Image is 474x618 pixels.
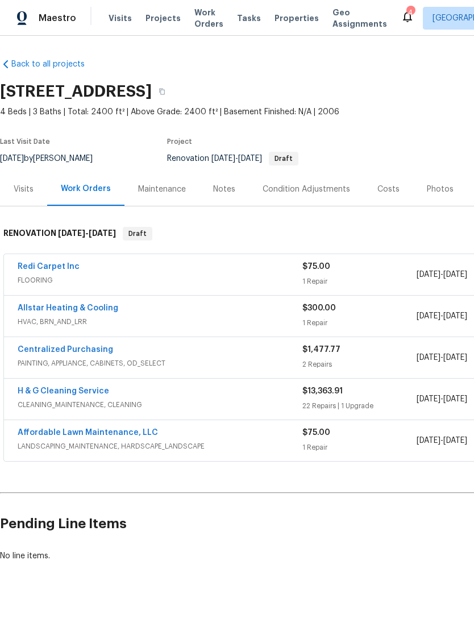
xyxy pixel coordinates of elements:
span: $300.00 [302,304,336,312]
div: Maintenance [138,184,186,195]
div: 22 Repairs | 1 Upgrade [302,400,416,412]
div: Work Orders [61,183,111,194]
h6: RENOVATION [3,227,116,240]
span: - [417,310,467,322]
span: PAINTING, APPLIANCE, CABINETS, OD_SELECT [18,358,302,369]
span: [DATE] [89,229,116,237]
span: Properties [275,13,319,24]
span: $13,363.91 [302,387,343,395]
span: Project [167,138,192,145]
span: [DATE] [417,395,440,403]
span: Tasks [237,14,261,22]
div: Visits [14,184,34,195]
a: H & G Cleaning Service [18,387,109,395]
div: 1 Repair [302,442,416,453]
span: - [417,269,467,280]
div: 2 Repairs [302,359,416,370]
span: - [417,352,467,363]
div: 1 Repair [302,276,416,287]
span: Projects [145,13,181,24]
button: Copy Address [152,81,172,102]
div: Notes [213,184,235,195]
span: Maestro [39,13,76,24]
span: $1,477.77 [302,346,340,354]
span: [DATE] [443,395,467,403]
span: Draft [270,155,297,162]
div: Photos [427,184,454,195]
div: 4 [406,7,414,18]
span: HVAC, BRN_AND_LRR [18,316,302,327]
span: $75.00 [302,263,330,271]
span: Geo Assignments [332,7,387,30]
span: [DATE] [211,155,235,163]
span: Renovation [167,155,298,163]
span: - [417,393,467,405]
span: [DATE] [443,312,467,320]
span: [DATE] [417,437,440,445]
span: [DATE] [417,354,440,362]
span: [DATE] [417,271,440,279]
span: [DATE] [58,229,85,237]
a: Affordable Lawn Maintenance, LLC [18,429,158,437]
span: [DATE] [417,312,440,320]
a: Allstar Heating & Cooling [18,304,118,312]
span: $75.00 [302,429,330,437]
div: Condition Adjustments [263,184,350,195]
span: [DATE] [443,437,467,445]
a: Centralized Purchasing [18,346,113,354]
span: - [417,435,467,446]
span: - [58,229,116,237]
span: [DATE] [443,271,467,279]
span: Work Orders [194,7,223,30]
span: CLEANING_MAINTENANCE, CLEANING [18,399,302,410]
a: Redi Carpet Inc [18,263,80,271]
div: 1 Repair [302,317,416,329]
span: [DATE] [443,354,467,362]
span: [DATE] [238,155,262,163]
span: Draft [124,228,151,239]
span: FLOORING [18,275,302,286]
span: - [211,155,262,163]
div: Costs [377,184,400,195]
span: LANDSCAPING_MAINTENANCE, HARDSCAPE_LANDSCAPE [18,441,302,452]
span: Visits [109,13,132,24]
